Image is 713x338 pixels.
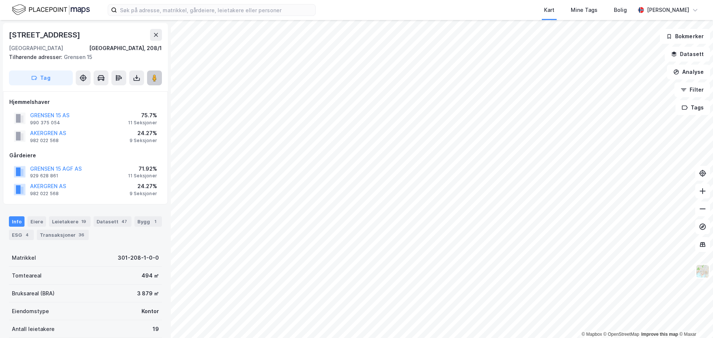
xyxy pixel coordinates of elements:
div: 3 879 ㎡ [137,289,159,298]
div: Matrikkel [12,253,36,262]
input: Søk på adresse, matrikkel, gårdeiere, leietakere eller personer [117,4,315,16]
div: Info [9,216,25,227]
div: 301-208-1-0-0 [118,253,159,262]
div: Mine Tags [571,6,598,14]
div: Kontrollprogram for chat [676,302,713,338]
img: Z [696,264,710,278]
div: 494 ㎡ [141,271,159,280]
div: [GEOGRAPHIC_DATA] [9,44,63,53]
div: [STREET_ADDRESS] [9,29,82,41]
div: 9 Seksjoner [130,138,157,144]
div: Bolig [614,6,627,14]
div: 19 [153,325,159,334]
button: Datasett [665,47,710,62]
span: Tilhørende adresser: [9,54,64,60]
div: 4 [23,231,31,239]
div: Transaksjoner [37,230,89,240]
iframe: Chat Widget [676,302,713,338]
img: logo.f888ab2527a4732fd821a326f86c7f29.svg [12,3,90,16]
div: 75.7% [128,111,157,120]
div: Hjemmelshaver [9,98,162,106]
a: Mapbox [582,332,602,337]
div: 982 022 568 [30,138,59,144]
div: 71.92% [128,164,157,173]
div: Leietakere [49,216,91,227]
div: 11 Seksjoner [128,173,157,179]
a: OpenStreetMap [603,332,639,337]
button: Analyse [667,65,710,79]
div: Bygg [134,216,162,227]
div: 929 628 861 [30,173,58,179]
div: 1 [152,218,159,225]
a: Improve this map [641,332,678,337]
div: 11 Seksjoner [128,120,157,126]
button: Filter [674,82,710,97]
div: Tomteareal [12,271,42,280]
div: [GEOGRAPHIC_DATA], 208/1 [89,44,162,53]
div: 19 [80,218,88,225]
div: 990 375 054 [30,120,60,126]
div: Antall leietakere [12,325,55,334]
div: Datasett [94,216,131,227]
button: Tags [675,100,710,115]
div: Kart [544,6,554,14]
div: 36 [77,231,86,239]
div: ESG [9,230,34,240]
div: Grensen 15 [9,53,156,62]
div: 47 [120,218,128,225]
button: Tag [9,70,73,85]
div: 9 Seksjoner [130,191,157,197]
div: Gårdeiere [9,151,162,160]
div: Bruksareal (BRA) [12,289,55,298]
div: Kontor [141,307,159,316]
div: Eiendomstype [12,307,49,316]
div: 982 022 568 [30,191,59,197]
button: Bokmerker [660,29,710,44]
div: 24.27% [130,129,157,138]
div: Eiere [27,216,46,227]
div: [PERSON_NAME] [647,6,689,14]
div: 24.27% [130,182,157,191]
